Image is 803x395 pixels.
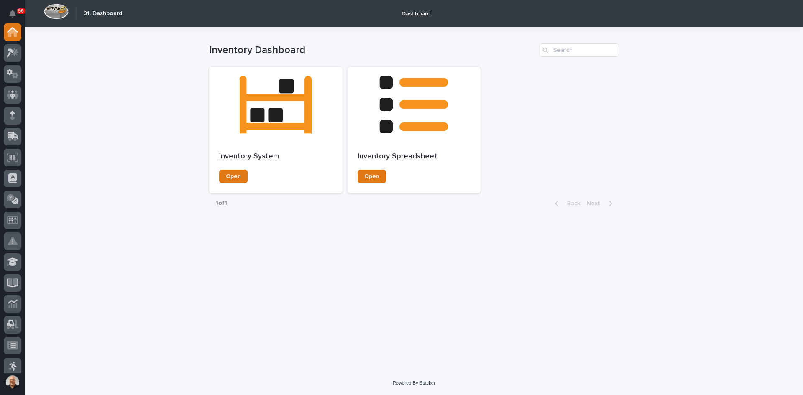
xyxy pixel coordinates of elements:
a: Open [219,170,248,183]
div: Notifications56 [10,10,21,23]
button: Back [548,200,583,207]
span: Next [587,201,605,206]
button: Notifications [4,5,21,23]
span: Open [364,173,379,179]
h2: 01. Dashboard [83,10,122,17]
p: 1 of 1 [209,193,234,214]
img: Workspace Logo [44,4,69,19]
a: Open [358,170,386,183]
input: Search [540,43,619,57]
button: users-avatar [4,373,21,391]
p: Inventory System [219,152,332,161]
h1: Inventory Dashboard [209,44,536,56]
span: Back [562,201,580,206]
p: Inventory Spreadsheet [358,152,471,161]
a: Inventory SpreadsheetOpen [348,67,481,193]
a: Powered By Stacker [393,380,435,385]
a: Inventory SystemOpen [209,67,343,193]
button: Next [583,200,619,207]
p: 56 [18,8,24,14]
span: Open [226,173,241,179]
